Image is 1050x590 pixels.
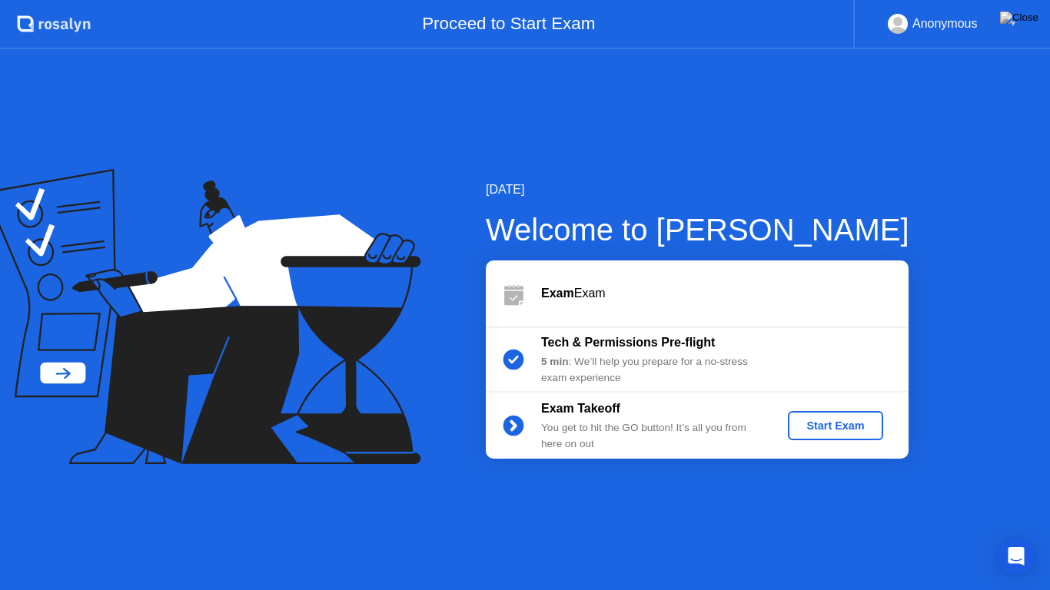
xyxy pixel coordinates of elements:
div: [DATE] [486,181,909,199]
div: : We’ll help you prepare for a no-stress exam experience [541,354,763,386]
div: Open Intercom Messenger [998,538,1035,575]
div: Start Exam [794,419,876,432]
div: Anonymous [912,14,978,34]
b: Exam Takeoff [541,402,620,415]
img: Close [1000,12,1038,24]
div: Welcome to [PERSON_NAME] [486,207,909,253]
b: Exam [541,287,574,300]
b: 5 min [541,356,569,367]
b: Tech & Permissions Pre-flight [541,336,715,349]
div: Exam [541,284,909,303]
button: Start Exam [788,411,882,440]
div: You get to hit the GO button! It’s all you from here on out [541,420,763,452]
